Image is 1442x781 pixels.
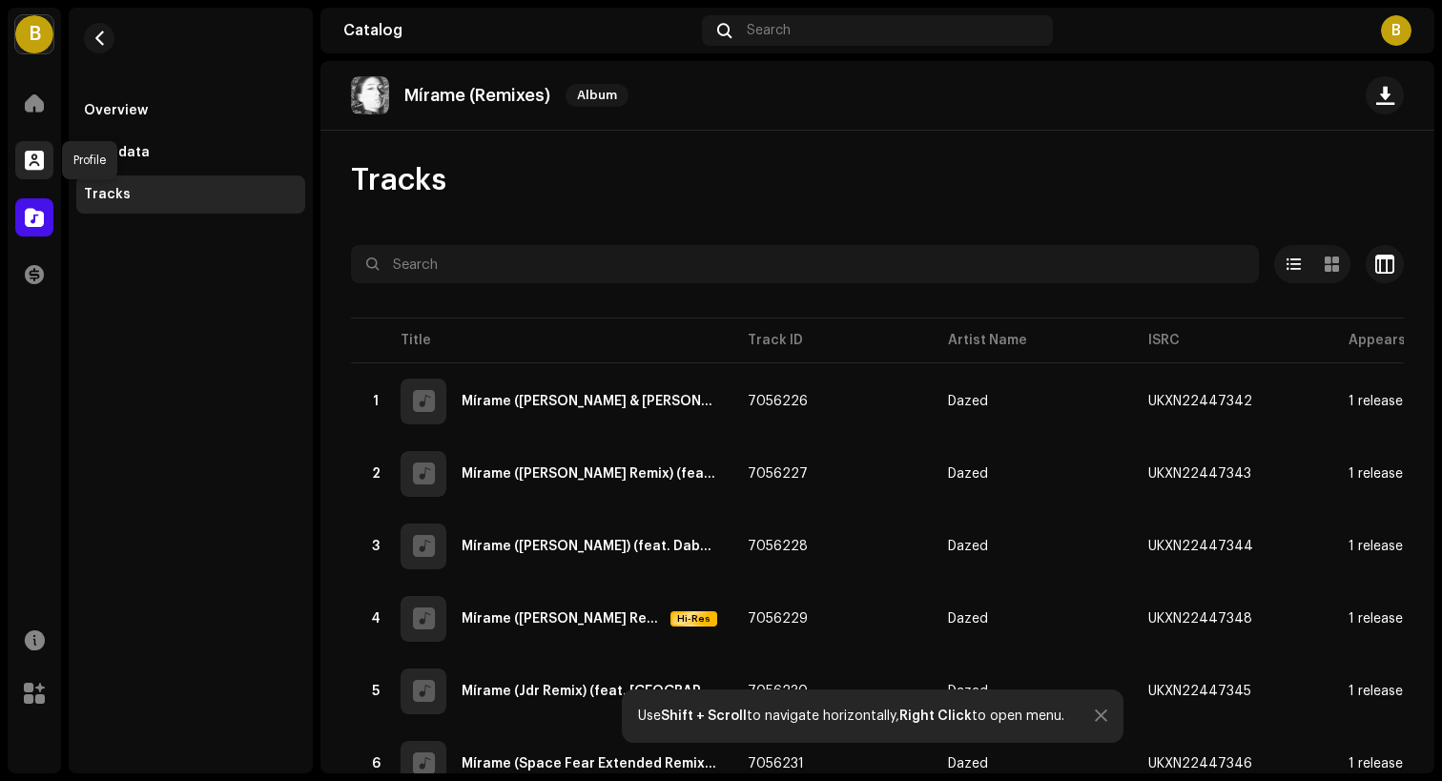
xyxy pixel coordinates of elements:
img: 37306ec8-4072-4d5b-9ef6-35cc06c532ac [351,76,389,114]
span: Dazed [948,467,1118,481]
span: Dazed [948,612,1118,626]
div: Dazed [948,540,988,553]
span: Dazed [948,757,1118,771]
div: UKXN22447345 [1148,685,1251,698]
div: UKXN22447343 [1148,467,1251,481]
div: B [1381,15,1411,46]
span: 7056226 [748,395,808,408]
div: Mírame (Space Fear Extended Remix) (feat. Dabo) [462,757,717,771]
div: Use to navigate horizontally, to open menu. [638,709,1064,724]
div: Dazed [948,467,988,481]
span: 7056230 [748,685,808,698]
div: 1 release [1349,467,1403,481]
span: Hi-Res [672,612,715,626]
span: 7056229 [748,612,808,626]
div: Dazed [948,395,988,408]
div: Mírame (Hector Chaparro) (feat. Dabo) (Remixed by Hector Chaparro) [462,540,717,553]
div: 1 release [1349,685,1403,698]
span: 7056228 [748,540,808,553]
div: B [15,15,53,53]
div: Dazed [948,612,988,626]
re-m-nav-item: Metadata [76,134,305,172]
re-m-nav-item: Tracks [76,175,305,214]
div: UKXN22447344 [1148,540,1253,553]
span: Search [747,23,791,38]
div: Mírame (Arat Remix) (feat. Dabo) [462,612,663,626]
div: Catalog [343,23,694,38]
span: Dazed [948,540,1118,553]
div: Metadata [84,145,150,160]
div: Mírame (Jøsh Ramz & VANDAM Remix) (feat. Dabo) [462,395,717,408]
div: 1 release [1349,540,1403,553]
strong: Right Click [899,709,972,723]
div: Mírame (Basz Remix) (feat. Dabo) [462,467,717,481]
div: UKXN22447348 [1148,612,1252,626]
span: Dazed [948,685,1118,698]
p: Mírame (Remixes) [404,86,550,106]
div: 1 release [1349,612,1403,626]
div: 1 release [1349,395,1403,408]
div: UKXN22447342 [1148,395,1252,408]
div: Tracks [84,187,131,202]
span: 7056231 [748,757,804,771]
div: UKXN22447346 [1148,757,1252,771]
div: 1 release [1349,757,1403,771]
span: Tracks [351,161,446,199]
span: Album [566,84,628,107]
strong: Shift + Scroll [661,709,747,723]
div: Dazed [948,685,988,698]
div: Overview [84,103,148,118]
div: Mírame (Jdr Remix) (feat. Dabo) [462,685,717,698]
re-m-nav-item: Overview [76,92,305,130]
span: Dazed [948,395,1118,408]
div: Dazed [948,757,988,771]
input: Search [351,245,1259,283]
span: 7056227 [748,467,808,481]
